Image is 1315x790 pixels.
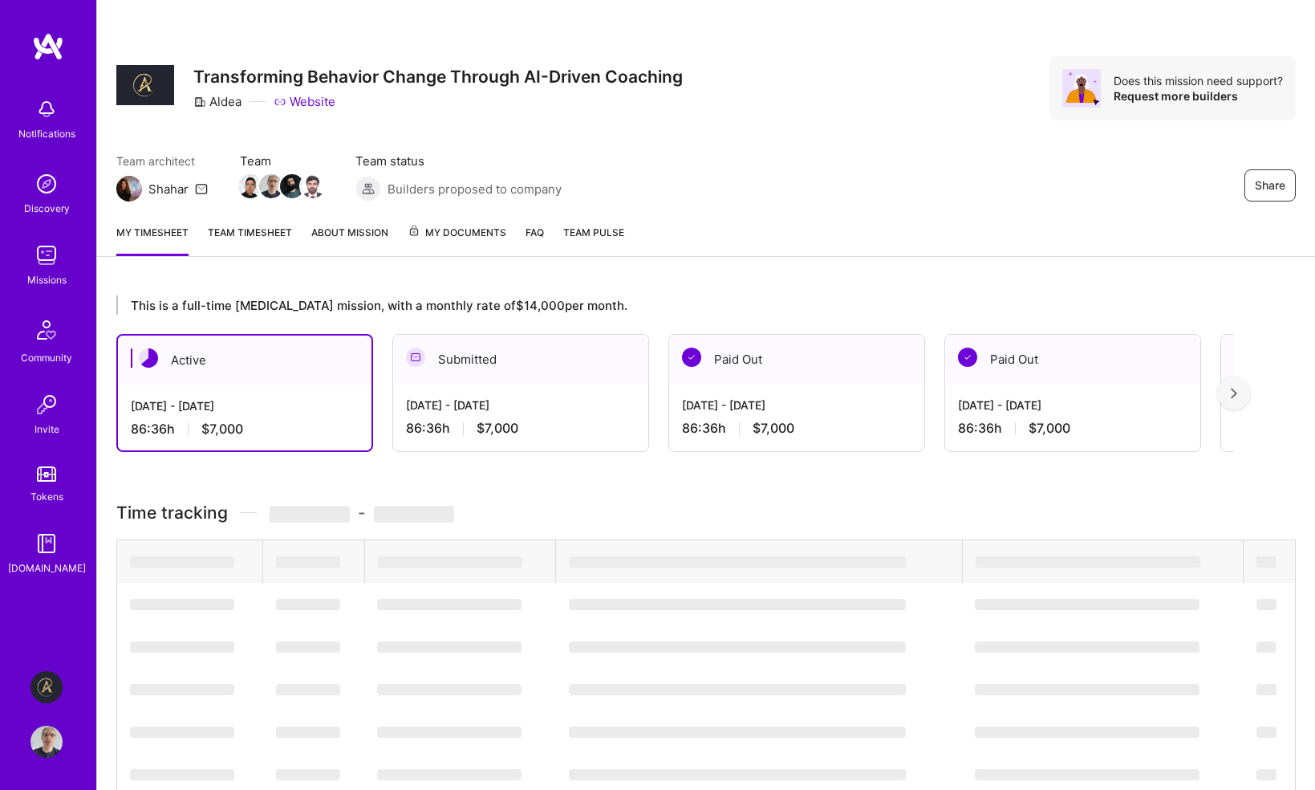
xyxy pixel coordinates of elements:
[1234,348,1253,367] img: Paid Out
[276,641,340,653] span: ‌
[280,174,304,198] img: Team Member Avatar
[393,335,648,384] div: Submitted
[8,560,86,576] div: [DOMAIN_NAME]
[131,397,359,414] div: [DATE] - [DATE]
[238,174,262,198] img: Team Member Avatar
[975,727,1199,738] span: ‌
[1114,73,1283,88] div: Does this mission need support?
[1255,177,1285,193] span: Share
[24,200,70,217] div: Discovery
[377,769,522,780] span: ‌
[240,173,261,200] a: Team Member Avatar
[276,684,340,695] span: ‌
[118,336,371,385] div: Active
[26,726,67,758] a: User Avatar
[408,224,506,256] a: My Documents
[301,174,325,198] img: Team Member Avatar
[1256,599,1276,610] span: ‌
[563,224,624,256] a: Team Pulse
[377,599,522,610] span: ‌
[406,420,635,437] div: 86:36 h
[1244,169,1296,202] button: Share
[408,224,506,242] span: My Documents
[753,420,794,437] span: $7,000
[27,311,66,349] img: Community
[201,421,243,438] span: $7,000
[131,421,359,438] div: 86:36 h
[282,173,302,200] a: Team Member Avatar
[682,420,911,437] div: 86:36 h
[1062,69,1101,108] img: Avatar
[563,226,624,238] span: Team Pulse
[32,32,64,61] img: logo
[682,348,701,367] img: Paid Out
[1256,769,1276,780] span: ‌
[526,224,544,256] a: FAQ
[130,769,234,780] span: ‌
[193,93,241,110] div: Aldea
[276,769,340,780] span: ‌
[975,769,1199,780] span: ‌
[374,506,454,523] span: ‌
[37,466,56,482] img: tokens
[270,506,350,523] span: ‌
[34,421,59,438] div: Invite
[569,641,906,653] span: ‌
[130,599,234,610] span: ‌
[975,641,1199,653] span: ‌
[27,271,67,288] div: Missions
[276,599,340,610] span: ‌
[1256,684,1276,695] span: ‌
[30,726,63,758] img: User Avatar
[569,556,906,568] span: ‌
[388,181,562,197] span: Builders proposed to company
[130,556,234,568] span: ‌
[130,641,234,653] span: ‌
[682,397,911,413] div: [DATE] - [DATE]
[958,397,1187,413] div: [DATE] - [DATE]
[139,348,158,368] img: Active
[377,727,522,738] span: ‌
[116,503,1296,523] h3: Time tracking
[378,556,522,568] span: ‌
[958,348,977,367] img: Paid Out
[1029,420,1070,437] span: $7,000
[377,684,522,695] span: ‌
[130,684,234,695] span: ‌
[30,389,63,421] img: Invite
[261,173,282,200] a: Team Member Avatar
[355,153,562,169] span: Team status
[240,153,323,169] span: Team
[30,488,63,505] div: Tokens
[1256,727,1276,738] span: ‌
[30,527,63,560] img: guide book
[1256,641,1276,653] span: ‌
[274,93,335,110] a: Website
[975,599,1199,610] span: ‌
[26,671,67,703] a: Aldea: Transforming Behavior Change Through AI-Driven Coaching
[569,727,906,738] span: ‌
[30,671,63,703] img: Aldea: Transforming Behavior Change Through AI-Driven Coaching
[116,65,174,106] img: Company Logo
[945,335,1200,384] div: Paid Out
[116,295,1234,315] div: This is a full-time [MEDICAL_DATA] mission, with a monthly rate of $14,000 per month.
[975,684,1199,695] span: ‌
[18,125,75,142] div: Notifications
[130,727,234,738] span: ‌
[1256,556,1276,568] span: ‌
[270,503,454,523] span: -
[1231,388,1237,399] img: right
[148,181,189,197] div: Shahar
[311,224,388,256] a: About Mission
[193,96,206,108] i: icon CompanyGray
[669,335,924,384] div: Paid Out
[276,727,340,738] span: ‌
[116,153,208,169] span: Team architect
[30,93,63,125] img: bell
[377,641,522,653] span: ‌
[195,182,208,195] i: icon Mail
[569,769,906,780] span: ‌
[193,67,683,87] h3: Transforming Behavior Change Through AI-Driven Coaching
[569,684,906,695] span: ‌
[21,349,72,366] div: Community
